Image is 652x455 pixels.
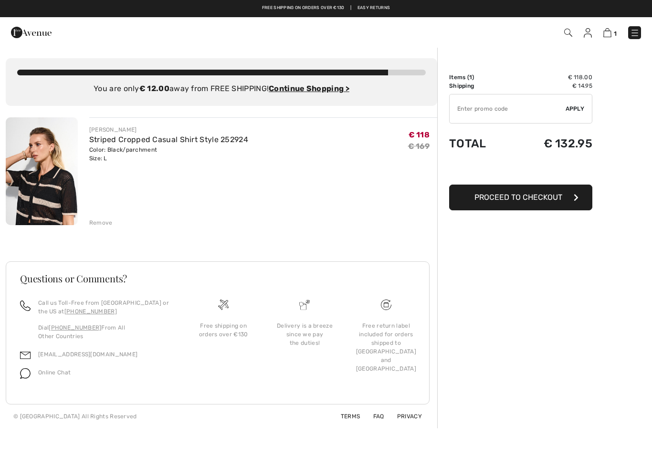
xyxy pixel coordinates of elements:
[20,274,415,283] h3: Questions or Comments?
[469,74,472,81] span: 1
[350,5,351,11] span: |
[386,413,422,420] a: Privacy
[89,125,248,134] div: [PERSON_NAME]
[6,117,78,225] img: Striped Cropped Casual Shirt Style 252924
[329,413,360,420] a: Terms
[358,5,390,11] a: Easy Returns
[353,321,419,373] div: Free return label included for orders shipped to [GEOGRAPHIC_DATA] and [GEOGRAPHIC_DATA]
[38,369,71,376] span: Online Chat
[139,84,169,93] strong: € 12.00
[190,321,256,339] div: Free shipping on orders over €130
[272,321,337,347] div: Delivery is a breeze since we pay the duties!
[269,84,349,93] a: Continue Shopping >
[20,300,31,311] img: call
[409,130,430,139] span: € 118
[89,145,248,163] div: Color: Black/parchment Size: L
[449,185,592,210] button: Proceed to Checkout
[13,412,137,421] div: © [GEOGRAPHIC_DATA] All Rights Reserved
[511,73,592,82] td: € 118.00
[38,351,137,358] a: [EMAIL_ADDRESS][DOMAIN_NAME]
[362,413,384,420] a: FAQ
[89,135,248,144] a: Striped Cropped Casual Shirt Style 252924
[89,218,113,227] div: Remove
[38,323,171,341] p: Dial From All Other Countries
[564,29,572,37] img: Search
[11,23,52,42] img: 1ère Avenue
[449,82,511,90] td: Shipping
[17,83,426,94] div: You are only away from FREE SHIPPING!
[11,27,52,36] a: 1ère Avenue
[49,324,101,331] a: [PHONE_NUMBER]
[614,30,617,37] span: 1
[449,127,511,160] td: Total
[584,28,592,38] img: My Info
[299,300,310,310] img: Delivery is a breeze since we pay the duties!
[449,160,592,181] iframe: PayPal
[603,27,617,38] a: 1
[566,104,585,113] span: Apply
[511,127,592,160] td: € 132.95
[38,299,171,316] p: Call us Toll-Free from [GEOGRAPHIC_DATA] or the US at
[64,308,117,315] a: [PHONE_NUMBER]
[262,5,345,11] a: Free shipping on orders over €130
[603,28,611,37] img: Shopping Bag
[20,350,31,361] img: email
[381,300,391,310] img: Free shipping on orders over &#8364;130
[450,94,566,123] input: Promo code
[511,82,592,90] td: € 14.95
[20,368,31,379] img: chat
[449,73,511,82] td: Items ( )
[408,142,430,151] s: € 169
[474,193,562,202] span: Proceed to Checkout
[630,28,640,38] img: Menu
[218,300,229,310] img: Free shipping on orders over &#8364;130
